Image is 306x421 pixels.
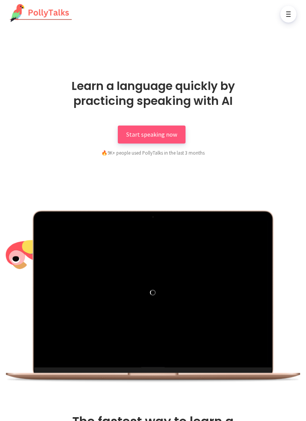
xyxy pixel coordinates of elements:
[126,131,177,138] span: Start speaking now
[48,78,258,108] h1: Learn a language quickly by practicing speaking with AI
[61,149,245,157] div: 9K+ people used PollyTalks in the last 3 months
[101,150,107,156] span: fire
[118,126,186,144] a: Start speaking now
[6,4,72,23] img: PollyTalks Logo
